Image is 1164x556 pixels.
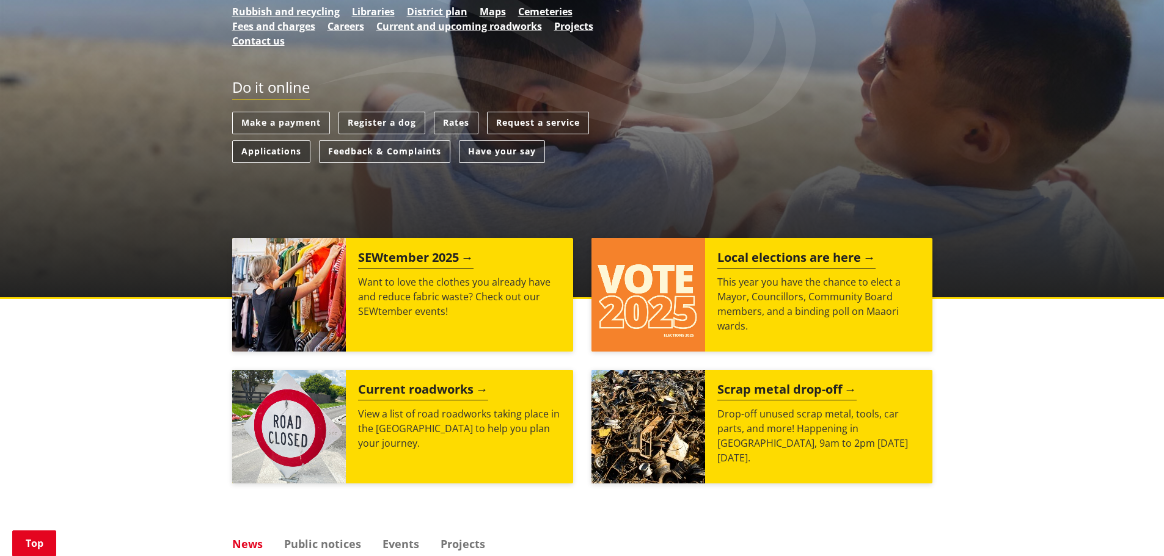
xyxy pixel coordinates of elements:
[1108,505,1152,549] iframe: Messenger Launcher
[232,370,573,483] a: Current roadworks View a list of road roadworks taking place in the [GEOGRAPHIC_DATA] to help you...
[232,140,310,163] a: Applications
[717,250,876,269] h2: Local elections are here
[459,140,545,163] a: Have your say
[339,112,425,134] a: Register a dog
[487,112,589,134] a: Request a service
[232,112,330,134] a: Make a payment
[232,79,310,100] h2: Do it online
[352,4,395,19] a: Libraries
[376,19,542,34] a: Current and upcoming roadworks
[12,530,56,556] a: Top
[232,34,285,48] a: Contact us
[358,382,488,400] h2: Current roadworks
[554,19,593,34] a: Projects
[591,238,932,352] a: Local elections are here This year you have the chance to elect a Mayor, Councillors, Community B...
[358,275,561,319] p: Want to love the clothes you already have and reduce fabric waste? Check out our SEWtember events!
[441,538,485,549] a: Projects
[480,4,506,19] a: Maps
[232,538,263,549] a: News
[328,19,364,34] a: Careers
[319,140,450,163] a: Feedback & Complaints
[518,4,573,19] a: Cemeteries
[232,238,573,352] a: SEWtember 2025 Want to love the clothes you already have and reduce fabric waste? Check out our S...
[232,238,346,352] img: SEWtember
[358,406,561,450] p: View a list of road roadworks taking place in the [GEOGRAPHIC_DATA] to help you plan your journey.
[232,370,346,483] img: Road closed sign
[383,538,419,549] a: Events
[591,370,932,483] a: A massive pile of rusted scrap metal, including wheels and various industrial parts, under a clea...
[591,370,705,483] img: Scrap metal collection
[358,250,474,269] h2: SEWtember 2025
[591,238,705,352] img: Vote 2025
[407,4,467,19] a: District plan
[717,406,920,465] p: Drop-off unused scrap metal, tools, car parts, and more! Happening in [GEOGRAPHIC_DATA], 9am to 2...
[284,538,361,549] a: Public notices
[232,19,315,34] a: Fees and charges
[717,275,920,333] p: This year you have the chance to elect a Mayor, Councillors, Community Board members, and a bindi...
[434,112,478,134] a: Rates
[232,4,340,19] a: Rubbish and recycling
[717,382,857,400] h2: Scrap metal drop-off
